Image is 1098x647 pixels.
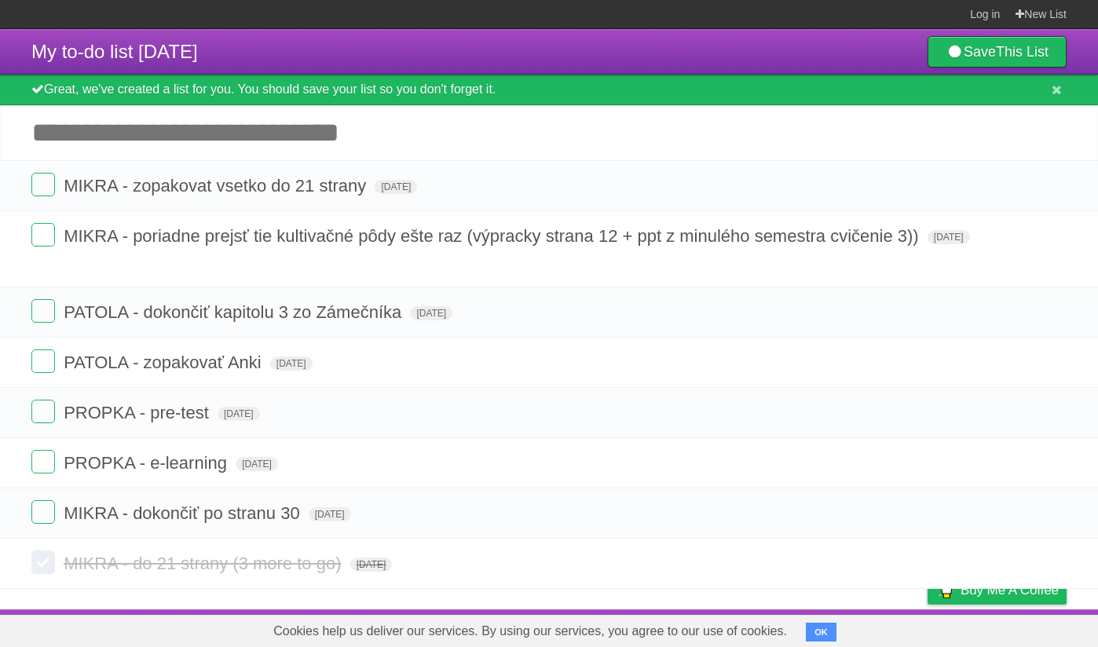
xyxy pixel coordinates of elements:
span: MIKRA - do 21 strany (3 more to go) [64,554,345,573]
a: Buy me a coffee [928,576,1067,605]
img: Buy me a coffee [935,576,957,603]
label: Done [31,400,55,423]
span: [DATE] [410,306,452,320]
span: [DATE] [236,457,278,471]
span: [DATE] [375,180,417,194]
label: Done [31,299,55,323]
span: [DATE] [309,507,351,521]
span: [DATE] [928,230,970,244]
a: Privacy [907,613,948,643]
span: PROPKA - pre-test [64,403,213,422]
span: My to-do list [DATE] [31,41,198,62]
label: Done [31,450,55,473]
a: Terms [854,613,888,643]
label: Done [31,550,55,574]
span: PROPKA - e-learning [64,453,231,473]
button: OK [806,623,836,642]
span: MIKRA - dokončiť po stranu 30 [64,503,304,523]
a: About [719,613,752,643]
label: Done [31,223,55,247]
span: PATOLA - zopakovať Anki [64,353,265,372]
span: Cookies help us deliver our services. By using our services, you agree to our use of cookies. [258,616,803,647]
span: Buy me a coffee [961,576,1059,604]
b: This List [996,44,1049,60]
span: PATOLA - dokončiť kapitolu 3 zo Zámečníka [64,302,405,322]
label: Done [31,349,55,373]
label: Done [31,500,55,524]
a: Developers [770,613,834,643]
span: [DATE] [218,407,260,421]
span: [DATE] [350,557,393,572]
span: MIKRA - poriadne prejsť tie kultivačné pôdy ešte raz (výpracky strana 12 + ppt z minulého semestr... [64,226,923,246]
a: Suggest a feature [968,613,1067,643]
label: Done [31,173,55,196]
span: [DATE] [270,356,313,371]
span: MIKRA - zopakovat vsetko do 21 strany [64,176,370,196]
a: SaveThis List [928,36,1067,68]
